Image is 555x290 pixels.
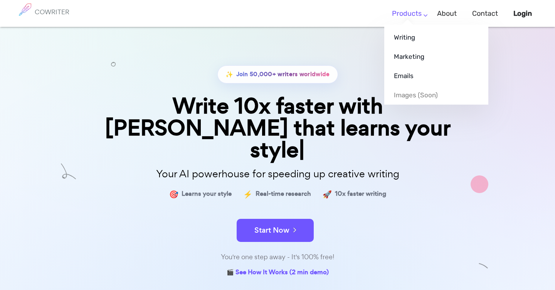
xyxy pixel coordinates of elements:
span: 10x faster writing [335,188,386,200]
span: Real-time research [256,188,311,200]
div: Write 10x faster with [PERSON_NAME] that learns your style [85,95,470,161]
a: Writing [384,28,488,47]
b: Login [513,9,532,18]
img: shape [479,261,488,271]
a: Marketing [384,47,488,66]
button: Start Now [237,219,314,242]
span: 🚀 [323,188,332,200]
span: ⚡ [243,188,252,200]
div: You're one step away - It's 100% free! [85,252,470,263]
span: 🎯 [169,188,178,200]
span: Join 50,000+ writers worldwide [236,69,330,80]
img: shape [61,163,76,179]
p: Your AI powerhouse for speeding up creative writing [85,166,470,182]
img: shape [471,175,488,193]
a: Login [513,2,532,25]
a: Products [392,2,422,25]
span: ✨ [225,69,233,80]
a: About [437,2,457,25]
h6: COWRITER [35,8,69,15]
a: 🎬 See How It Works (2 min demo) [227,267,329,279]
a: Contact [472,2,498,25]
span: Learns your style [182,188,232,200]
a: Emails [384,66,488,85]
